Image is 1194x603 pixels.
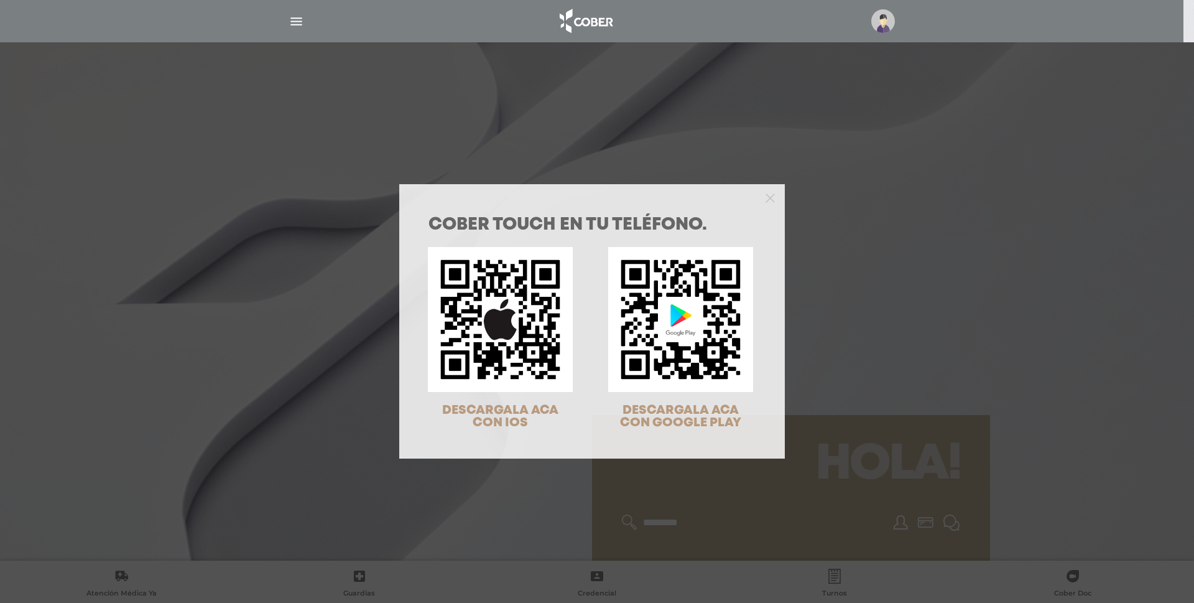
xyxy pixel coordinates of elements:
[620,404,741,429] span: DESCARGALA ACA CON GOOGLE PLAY
[766,192,775,203] button: Close
[428,217,756,234] h1: COBER TOUCH en tu teléfono.
[428,247,573,392] img: qr-code
[608,247,753,392] img: qr-code
[442,404,558,429] span: DESCARGALA ACA CON IOS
